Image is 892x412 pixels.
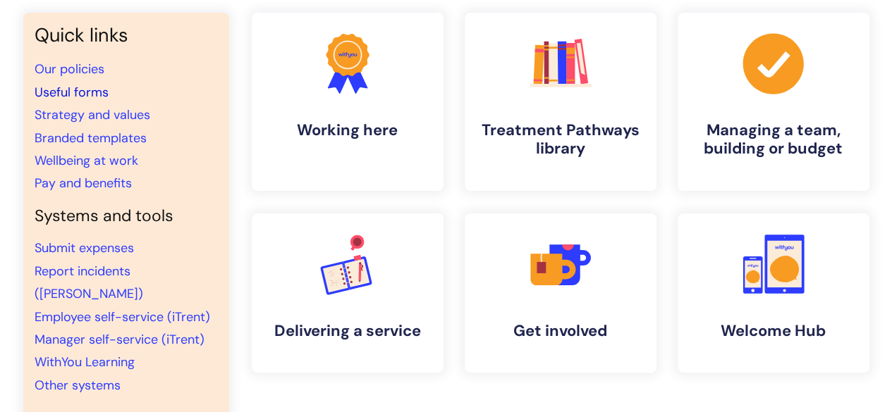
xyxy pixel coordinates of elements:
[465,213,656,373] a: Get involved
[678,213,869,373] a: Welcome Hub
[35,24,218,46] h3: Quick links
[465,13,656,191] a: Treatment Pathways library
[35,263,143,302] a: Report incidents ([PERSON_NAME])
[252,13,444,191] a: Working here
[35,377,121,394] a: Other systems
[35,84,109,101] a: Useful forms
[252,213,444,373] a: Delivering a service
[35,331,204,348] a: Manager self-service (iTrent)
[35,175,132,192] a: Pay and benefits
[35,106,150,123] a: Strategy and values
[35,152,138,169] a: Wellbeing at work
[35,239,134,256] a: Submit expenses
[35,61,104,77] a: Our policies
[689,322,858,340] h4: Welcome Hub
[689,121,858,158] h4: Managing a team, building or budget
[476,322,645,340] h4: Get involved
[35,354,135,370] a: WithYou Learning
[263,322,432,340] h4: Delivering a service
[263,121,432,139] h4: Working here
[476,121,645,158] h4: Treatment Pathways library
[35,308,210,325] a: Employee self-service (iTrent)
[35,206,218,226] h4: Systems and tools
[678,13,869,191] a: Managing a team, building or budget
[35,130,147,146] a: Branded templates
